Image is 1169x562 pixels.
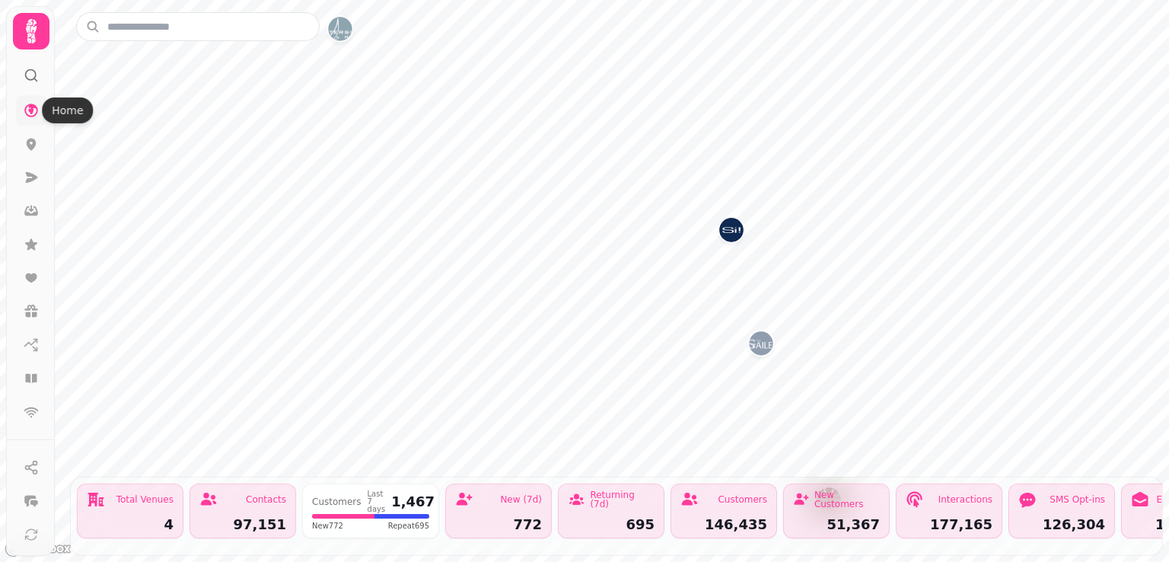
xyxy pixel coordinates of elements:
div: SMS Opt-ins [1050,495,1105,504]
span: Repeat 695 [388,520,429,532]
div: 51,367 [793,518,880,532]
div: 4 [87,518,174,532]
div: Contacts [246,495,286,504]
div: 177,165 [906,518,992,532]
div: Customers [312,497,362,506]
a: Mapbox logo [5,540,72,557]
div: 97,151 [199,518,286,532]
div: Customers [718,495,767,504]
div: New Customers [814,490,880,509]
div: 1,467 [391,495,435,509]
button: Si! [719,218,744,242]
div: Total Venues [116,495,174,504]
div: 126,304 [1018,518,1105,532]
div: Home [42,97,93,123]
div: Last 7 days [368,490,386,513]
button: The Gailes [749,331,773,356]
div: Returning (7d) [590,490,655,509]
div: 695 [568,518,655,532]
div: 772 [455,518,542,532]
div: Interactions [938,495,992,504]
div: New (7d) [500,495,542,504]
div: 146,435 [680,518,767,532]
span: New 772 [312,520,343,532]
div: Map marker [719,218,744,247]
div: Map marker [749,331,773,360]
